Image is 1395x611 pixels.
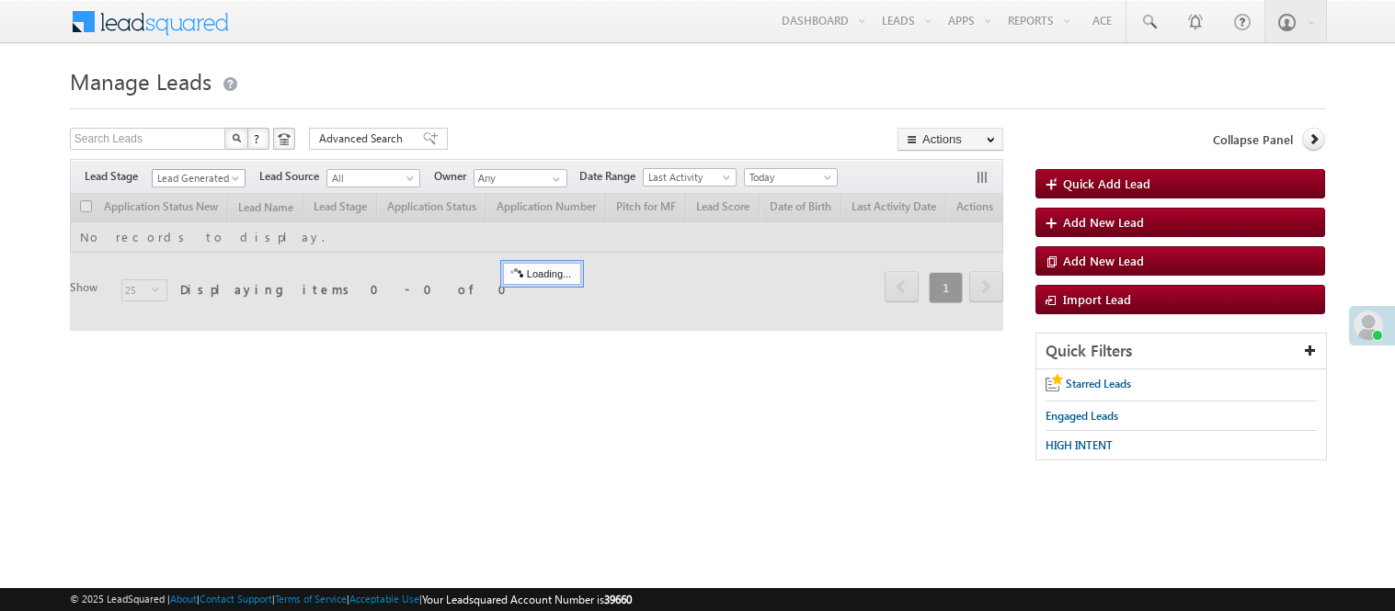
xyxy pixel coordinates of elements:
span: Owner [434,168,474,185]
span: Engaged Leads [1046,409,1118,423]
a: Contact Support [200,593,272,605]
a: Acceptable Use [349,593,419,605]
span: HIGH INTENT [1046,438,1113,452]
a: Lead Generated [152,169,246,187]
button: Actions [898,128,1003,151]
span: Manage Leads [70,66,212,96]
span: © 2025 LeadSquared | | | | | [70,591,632,608]
span: Your Leadsquared Account Number is [422,593,632,606]
span: Lead Generated [153,170,240,187]
span: Today [745,169,832,186]
a: Terms of Service [275,593,347,605]
span: Date Range [579,168,643,185]
a: Today [744,168,838,187]
span: Lead Source [259,168,326,185]
span: Lead Stage [85,168,152,185]
a: All [326,169,420,187]
span: Add New Lead [1063,253,1144,268]
span: Advanced Search [319,130,408,147]
img: Search [232,133,241,142]
input: Type to Search [474,169,567,187]
div: Loading... [503,263,581,285]
span: 39660 [604,593,632,606]
span: Starred Leads [1066,377,1131,390]
a: Show All Items [543,170,566,188]
a: About [170,593,197,605]
span: ? [254,130,262,146]
button: ? [247,128,269,150]
span: Quick Add Lead [1063,175,1150,191]
span: Import Lead [1063,291,1131,307]
span: Last Activity [644,169,731,186]
span: Add New Lead [1063,214,1144,230]
div: Quick Filters [1036,334,1326,369]
span: All [327,170,415,187]
a: Last Activity [643,168,737,187]
span: Collapse Panel [1213,131,1293,148]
